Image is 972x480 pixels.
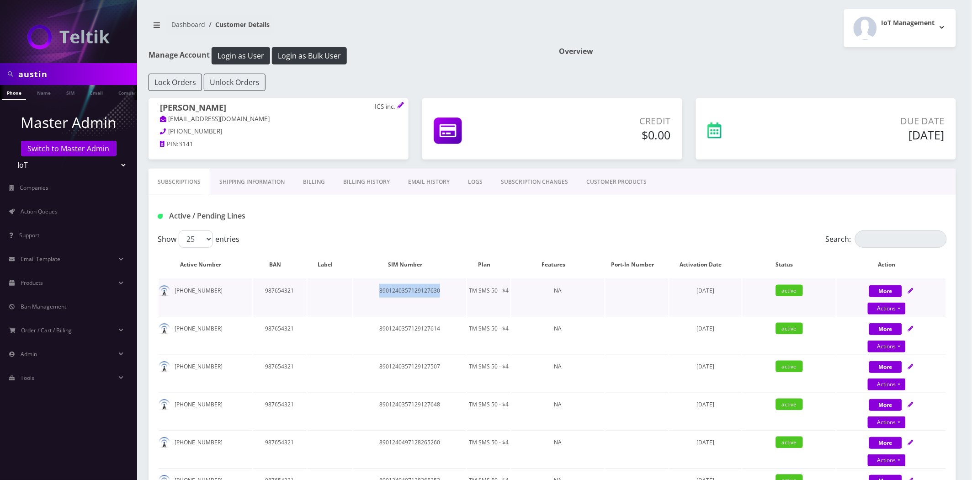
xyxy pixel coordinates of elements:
td: 8901240357129127507 [353,355,466,392]
td: NA [511,355,605,392]
span: active [776,437,803,448]
span: Products [21,279,43,287]
a: Actions [868,341,906,352]
span: active [776,399,803,410]
img: default.png [159,323,170,335]
td: [PHONE_NUMBER] [159,317,252,354]
img: default.png [159,437,170,448]
a: Actions [868,416,906,428]
input: Search: [855,230,947,248]
span: Admin [21,350,37,358]
a: PIN: [160,140,179,149]
a: Phone [2,85,26,100]
td: 8901240357129127614 [353,317,466,354]
h5: $0.00 [538,128,671,142]
img: default.png [159,361,170,373]
th: SIM Number: activate to sort column ascending [353,251,466,278]
span: [DATE] [696,400,714,408]
a: Actions [868,379,906,390]
span: 3141 [179,140,193,148]
a: EMAIL HISTORY [399,169,459,195]
a: SUBSCRIPTION CHANGES [492,169,577,195]
th: Label: activate to sort column ascending [308,251,352,278]
th: Status: activate to sort column ascending [743,251,836,278]
p: ICS inc. [375,103,397,111]
button: Login as User [212,47,270,64]
td: TM SMS 50 - $4 [467,317,510,354]
button: More [869,285,902,297]
button: Unlock Orders [204,74,266,91]
span: Action Queues [21,208,58,215]
h1: [PERSON_NAME] [160,103,397,114]
th: Features: activate to sort column ascending [511,251,605,278]
a: LOGS [459,169,492,195]
span: Support [19,231,39,239]
h1: Manage Account [149,47,546,64]
span: [DATE] [696,325,714,332]
td: 987654321 [253,317,307,354]
p: Due Date [791,114,945,128]
span: active [776,323,803,334]
a: Login as User [210,50,272,60]
a: Subscriptions [149,169,210,195]
nav: breadcrumb [149,15,546,41]
span: Companies [20,184,49,192]
a: Billing [294,169,334,195]
span: [PHONE_NUMBER] [169,127,223,135]
a: Shipping Information [210,169,294,195]
button: Lock Orders [149,74,202,91]
span: active [776,285,803,296]
span: active [776,361,803,372]
a: SIM [62,85,79,99]
button: More [869,399,902,411]
td: TM SMS 50 - $4 [467,279,510,316]
span: Tools [21,374,34,382]
a: Login as Bulk User [272,50,347,60]
td: NA [511,431,605,468]
img: Active / Pending Lines [158,214,163,219]
th: Plan: activate to sort column ascending [467,251,510,278]
span: [DATE] [696,363,714,370]
td: 8901240497128265260 [353,431,466,468]
td: 8901240357129127648 [353,393,466,430]
span: [DATE] [696,438,714,446]
td: [PHONE_NUMBER] [159,393,252,430]
span: Email Template [21,255,60,263]
a: CUSTOMER PRODUCTS [577,169,656,195]
td: NA [511,393,605,430]
label: Search: [826,230,947,248]
h1: Active / Pending Lines [158,212,412,220]
button: More [869,323,902,335]
span: [DATE] [696,287,714,294]
td: NA [511,317,605,354]
td: 987654321 [253,393,307,430]
a: Actions [868,303,906,315]
input: Search in Company [18,65,135,83]
th: Activation Date: activate to sort column ascending [669,251,742,278]
img: IoT [27,25,110,49]
a: Switch to Master Admin [21,141,117,156]
td: 987654321 [253,355,307,392]
h1: Overview [559,47,956,56]
td: 987654321 [253,279,307,316]
a: Dashboard [171,20,205,29]
a: Company [114,85,144,99]
th: BAN: activate to sort column ascending [253,251,307,278]
h5: [DATE] [791,128,945,142]
a: [EMAIL_ADDRESS][DOMAIN_NAME] [160,115,270,124]
button: More [869,361,902,373]
th: Active Number: activate to sort column ascending [159,251,252,278]
td: [PHONE_NUMBER] [159,431,252,468]
button: IoT Management [844,9,956,47]
td: TM SMS 50 - $4 [467,393,510,430]
span: Order / Cart / Billing [21,326,72,334]
td: [PHONE_NUMBER] [159,279,252,316]
td: 8901240357129127630 [353,279,466,316]
a: Actions [868,454,906,466]
th: Action: activate to sort column ascending [837,251,946,278]
img: default.png [159,399,170,411]
td: TM SMS 50 - $4 [467,355,510,392]
th: Port-In Number: activate to sort column ascending [606,251,668,278]
label: Show entries [158,230,239,248]
h2: IoT Management [882,19,935,27]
